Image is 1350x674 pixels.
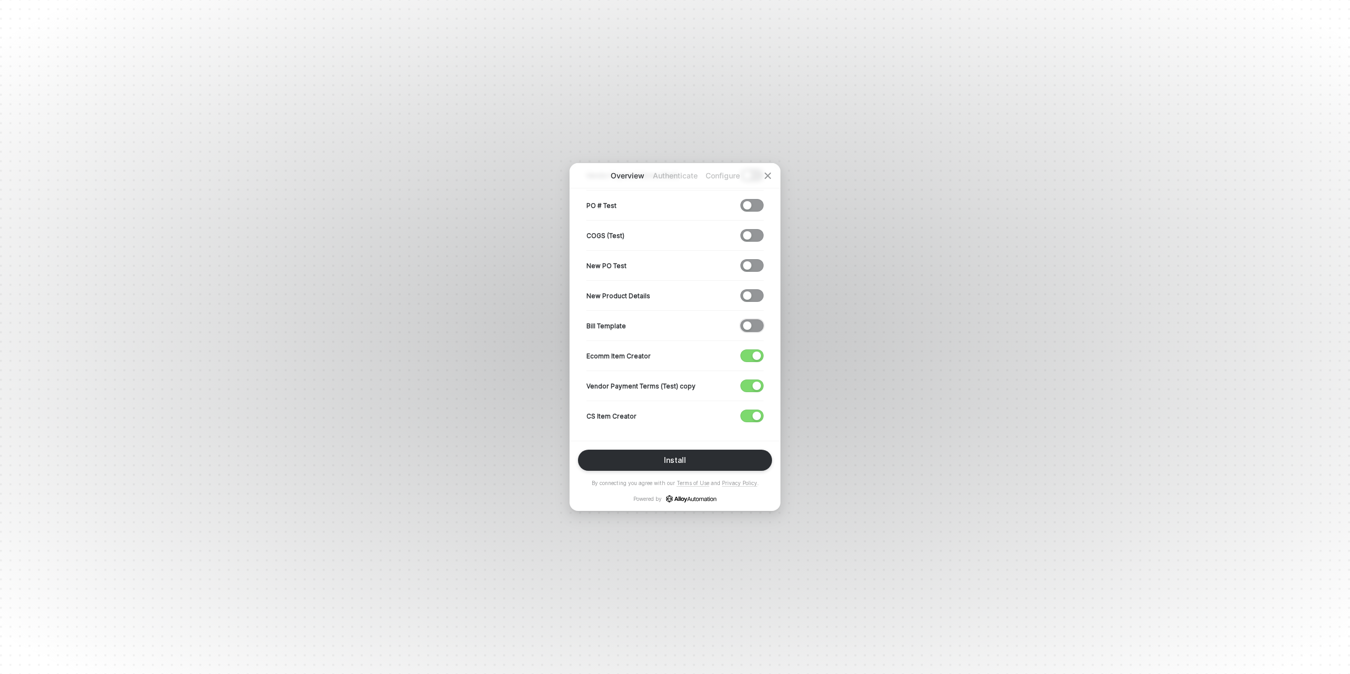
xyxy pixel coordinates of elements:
[586,201,616,210] p: PO # Test
[592,479,759,487] p: By connecting you agree with our and .
[586,412,637,421] p: CS Item Creator
[722,480,757,487] a: Privacy Policy
[764,172,772,180] span: icon-close
[586,352,651,360] p: Ecomm Item Creator
[578,450,772,471] button: Install
[666,495,717,502] a: icon-success
[586,261,626,270] p: New PO Test
[651,170,699,181] p: Authenticate
[586,382,696,391] p: Vendor Payment Terms (Test) copy
[586,231,624,240] p: COGS (Test)
[699,170,746,181] p: Configure
[677,480,709,487] a: Terms of Use
[633,495,717,502] p: Powered by
[604,170,651,181] p: Overview
[586,291,650,300] p: New Product Details
[664,456,686,464] div: Install
[586,321,626,330] p: Bill Template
